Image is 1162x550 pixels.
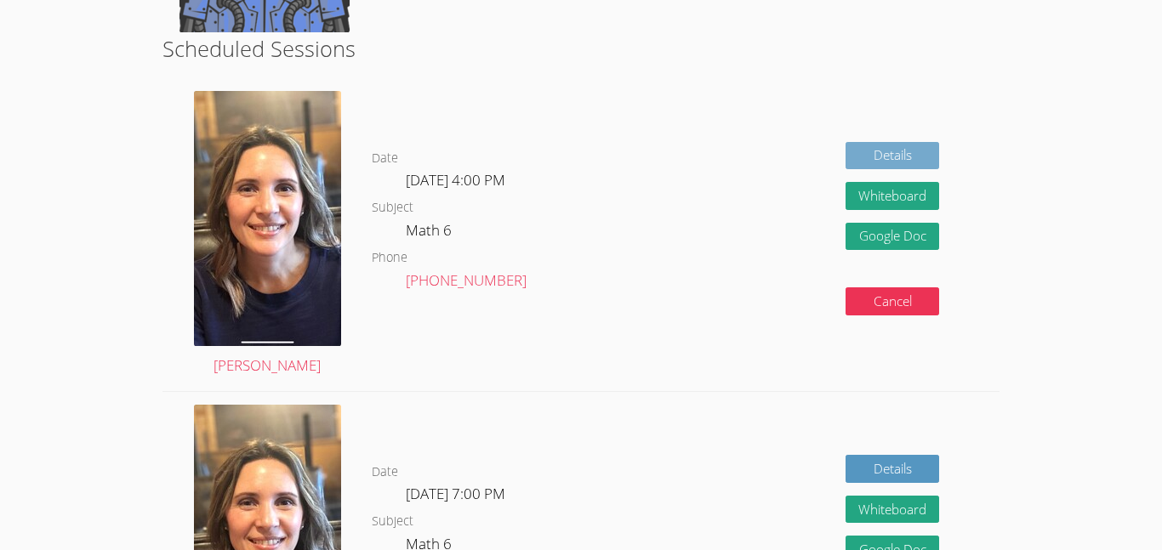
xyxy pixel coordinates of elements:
[194,91,341,346] img: airtutors.jpg
[194,91,341,378] a: [PERSON_NAME]
[372,197,413,218] dt: Subject
[372,148,398,169] dt: Date
[846,496,939,524] button: Whiteboard
[372,511,413,532] dt: Subject
[406,484,505,503] span: [DATE] 7:00 PM
[162,32,1000,65] h2: Scheduled Sessions
[372,247,407,269] dt: Phone
[372,462,398,483] dt: Date
[846,287,939,315] button: Cancel
[406,170,505,190] span: [DATE] 4:00 PM
[406,270,527,290] a: [PHONE_NUMBER]
[846,455,939,483] a: Details
[846,182,939,210] button: Whiteboard
[846,223,939,251] a: Google Doc
[406,218,455,247] dd: Math 6
[846,142,939,170] a: Details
